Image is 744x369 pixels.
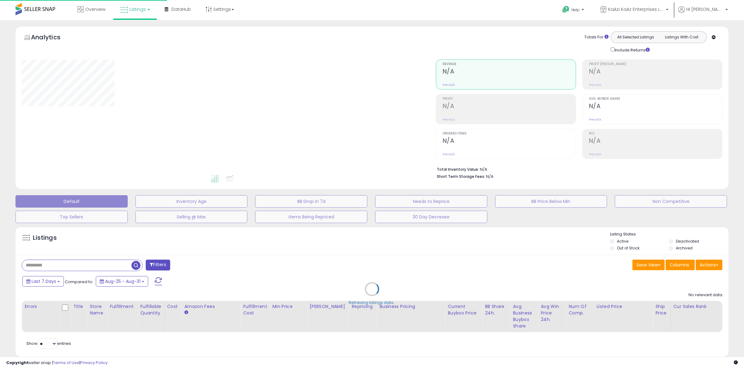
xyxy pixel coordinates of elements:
[135,211,248,223] button: Selling @ Max
[678,6,728,20] a: Hi [PERSON_NAME]
[486,174,494,179] span: N/A
[615,195,727,208] button: Non Competitive
[443,103,576,111] h2: N/A
[437,167,479,172] b: Total Inventory Value:
[606,46,657,53] div: Include Returns
[31,33,73,43] h5: Analytics
[15,211,128,223] button: Top Sellers
[443,152,455,156] small: Prev: N/A
[443,68,576,76] h2: N/A
[15,195,128,208] button: Default
[589,137,722,146] h2: N/A
[562,6,570,13] i: Get Help
[571,7,580,12] span: Help
[589,118,601,121] small: Prev: N/A
[255,195,367,208] button: BB Drop in 7d
[6,360,108,366] div: seller snap | |
[130,6,146,12] span: Listings
[135,195,248,208] button: Inventory Age
[171,6,191,12] span: DataHub
[375,195,487,208] button: Needs to Reprice
[589,83,601,87] small: Prev: N/A
[686,6,724,12] span: Hi [PERSON_NAME]
[443,97,576,101] span: Profit
[589,103,722,111] h2: N/A
[584,34,609,40] div: Totals For
[349,300,395,305] div: Retrieving listings data..
[6,360,29,366] strong: Copyright
[589,152,601,156] small: Prev: N/A
[613,33,659,41] button: All Selected Listings
[443,118,455,121] small: Prev: N/A
[437,174,485,179] b: Short Term Storage Fees:
[589,63,722,66] span: Profit [PERSON_NAME]
[608,6,664,12] span: KaAzi KaAz Enterprises LLC
[255,211,367,223] button: Items Being Repriced
[443,63,576,66] span: Revenue
[658,33,705,41] button: Listings With Cost
[557,1,590,20] a: Help
[85,6,105,12] span: Overview
[589,97,722,101] span: Avg. Buybox Share
[443,137,576,146] h2: N/A
[443,83,455,87] small: Prev: N/A
[437,165,718,173] li: N/A
[375,211,487,223] button: 30 Day Decrease
[589,68,722,76] h2: N/A
[495,195,607,208] button: BB Price Below Min
[589,132,722,135] span: ROI
[443,132,576,135] span: Ordered Items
